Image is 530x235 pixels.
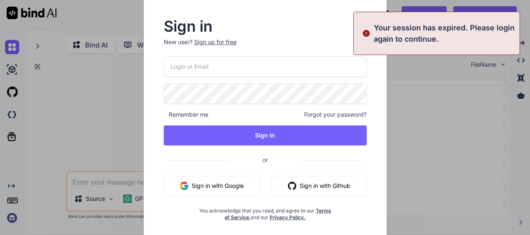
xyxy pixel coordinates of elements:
button: Sign In [164,125,367,145]
button: Sign in with Github [272,176,367,196]
p: New user? [164,38,367,56]
img: google [180,182,188,190]
div: You acknowledge that you read, and agree to our and our [197,202,333,221]
h2: Sign in [164,20,367,33]
a: Privacy Policy. [270,214,305,220]
img: github [288,182,296,190]
p: Your session has expired. Please login again to continue. [374,22,515,45]
img: alert [362,22,370,45]
button: Sign in with Google [164,176,260,196]
a: Terms of Service [225,207,331,220]
span: or [229,150,301,170]
span: Remember me [164,110,208,119]
span: Forgot your password? [304,110,367,119]
div: Sign up for free [194,38,237,46]
input: Login or Email [164,56,367,77]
